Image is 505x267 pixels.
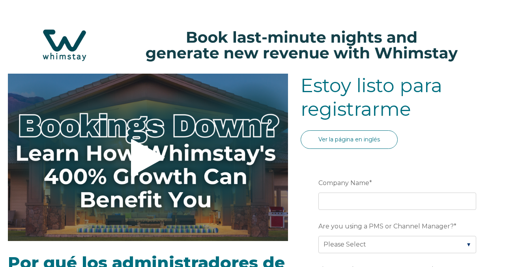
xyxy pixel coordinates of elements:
[301,130,398,149] a: Ver la página en inglés
[301,74,442,121] font: Estoy listo para registrarme
[318,220,454,232] span: Are you using a PMS or Channel Manager?
[318,177,369,189] span: Company Name
[8,19,497,71] img: Encabezado de Hubspot para SSOB (4)
[318,136,380,143] font: Ver la página en inglés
